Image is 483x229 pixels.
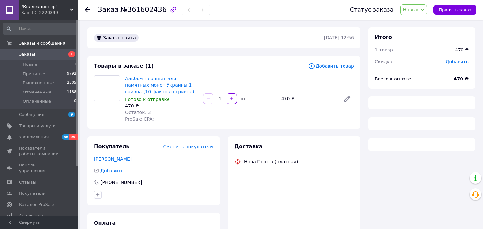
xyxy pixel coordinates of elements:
[375,47,393,52] span: 1 товар
[19,123,56,129] span: Товары и услуги
[74,62,76,67] span: 1
[68,112,75,117] span: 9
[439,7,471,12] span: Принять заказ
[94,34,139,42] div: Заказ с сайта
[455,47,469,53] div: 470 ₴
[100,179,143,186] div: [PHONE_NUMBER]
[375,76,411,81] span: Всего к оплате
[19,179,36,185] span: Отзывы
[23,98,51,104] span: Оплаченные
[94,63,154,69] span: Товары в заказе (1)
[19,40,65,46] span: Заказы и сообщения
[238,95,248,102] div: шт.
[19,191,46,196] span: Покупатели
[375,59,392,64] span: Скидка
[23,80,54,86] span: Выполненные
[324,35,354,40] time: [DATE] 12:56
[19,134,49,140] span: Уведомления
[19,213,43,219] span: Аналитика
[94,143,129,150] span: Покупатель
[3,23,77,35] input: Поиск
[125,97,170,102] span: Готово к отправке
[94,156,132,162] a: [PERSON_NAME]
[62,134,69,140] span: 36
[23,89,51,95] span: Отмененные
[100,168,123,173] span: Добавить
[350,7,394,13] div: Статус заказа
[308,63,354,70] span: Добавить товар
[125,116,154,122] span: ProSale CPA:
[279,94,338,103] div: 470 ₴
[21,10,78,16] div: Ваш ID: 2220899
[341,92,354,105] a: Редактировать
[125,103,198,109] div: 470 ₴
[67,89,76,95] span: 1188
[242,158,300,165] div: Нова Пошта (платная)
[21,4,70,10] span: "Коллекционер"
[120,6,167,14] span: №361602436
[454,76,469,81] b: 470 ₴
[163,144,213,149] span: Сменить покупателя
[98,6,118,14] span: Заказ
[446,59,469,64] span: Добавить
[125,76,194,94] a: Альбом-планшет для памятных монет Украины 1 гривна (10 фактов о гривне)
[19,162,60,174] span: Панель управления
[19,202,54,208] span: Каталог ProSale
[67,71,76,77] span: 9792
[19,145,60,157] span: Показатели работы компании
[403,7,419,12] span: Новый
[74,98,76,104] span: 0
[234,143,263,150] span: Доставка
[19,51,35,57] span: Заказы
[67,80,76,86] span: 2505
[68,51,75,57] span: 1
[19,112,44,118] span: Сообщения
[23,71,45,77] span: Принятые
[433,5,476,15] button: Принять заказ
[94,220,116,226] span: Оплата
[23,62,37,67] span: Новые
[125,110,151,115] span: Остаток: 3
[69,134,80,140] span: 99+
[375,34,392,40] span: Итого
[85,7,90,13] div: Вернуться назад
